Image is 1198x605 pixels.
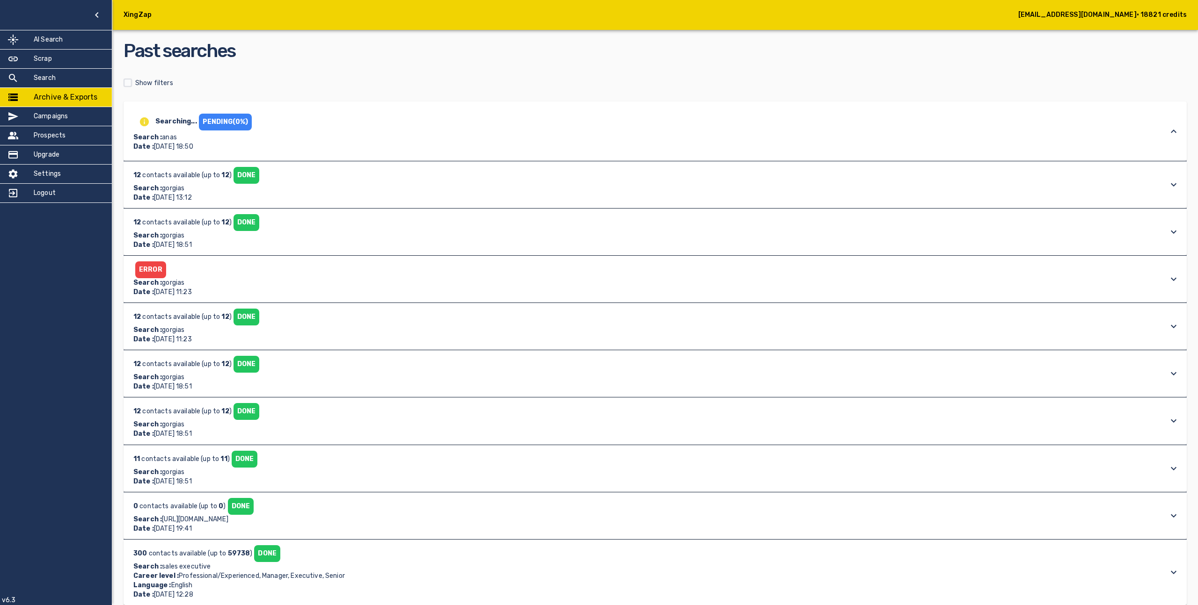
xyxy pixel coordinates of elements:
[133,184,162,192] span: Search :
[221,407,229,415] span: 12
[133,455,141,463] span: 11
[162,468,184,476] span: gorgias
[133,502,226,511] p: contacts available (up to )
[232,451,258,468] div: DONE
[234,309,260,325] div: DONE
[162,515,228,523] span: [URL][DOMAIN_NAME]
[133,193,259,202] p: [DATE] 13:12
[133,194,154,202] span: Date :
[133,581,171,589] span: Language :
[133,312,232,322] p: contacts available (up to )
[124,209,1187,255] div: 12 contacts available (up to 12)DONESearch :gorgiasDate :[DATE] 18:51
[133,373,162,381] span: Search :
[34,92,98,103] h5: Archive & Exports
[133,562,162,570] span: Search :
[133,430,154,438] span: Date :
[221,360,229,368] span: 12
[162,326,184,334] span: gorgias
[162,373,184,381] span: gorgias
[133,429,259,439] p: [DATE] 18:51
[2,596,16,605] p: v6.3
[228,549,250,557] span: 59738
[133,231,162,239] span: Search :
[221,171,229,179] span: 12
[133,502,139,510] span: 0
[162,184,184,192] span: gorgias
[133,477,257,486] p: [DATE] 18:51
[133,420,162,428] span: Search :
[133,218,142,226] span: 12
[162,279,184,287] span: gorgias
[133,454,230,464] p: contacts available (up to )
[133,313,142,321] span: 12
[133,549,252,558] p: contacts available (up to )
[124,101,1187,161] div: Searching...PENDING(0%)Search :anasDate :[DATE] 18:50
[124,540,1187,605] div: 300 contacts available (up to 59738)DONESearch :sales executiveCareer level :Professional/Experie...
[34,35,63,44] h5: AI Search
[133,468,162,476] span: Search :
[124,397,1187,444] div: 12 contacts available (up to 12)DONESearch :gorgiasDate :[DATE] 18:51
[133,335,259,344] p: [DATE] 11:23
[133,549,149,557] span: 300
[133,477,154,485] span: Date :
[1018,10,1187,20] h5: [EMAIL_ADDRESS][DOMAIN_NAME] • 18821 credits
[228,498,254,515] div: DONE
[162,420,184,428] span: gorgias
[124,350,1187,397] div: 12 contacts available (up to 12)DONESearch :gorgiasDate :[DATE] 18:51
[179,572,345,580] span: Professional/Experienced, Manager, Executive, Senior
[133,288,192,297] p: [DATE] 11:23
[133,288,154,296] span: Date :
[221,218,229,226] span: 12
[124,10,152,20] h5: XingZap
[124,37,1187,64] h2: Past searches
[133,407,142,415] span: 12
[133,382,259,391] p: [DATE] 18:51
[124,256,1187,302] div: ERRORSearch :gorgiasDate :[DATE] 11:23
[133,133,162,141] span: Search :
[133,335,154,343] span: Date :
[133,218,232,227] p: contacts available (up to )
[199,114,252,130] div: PENDING (0%)
[124,445,1187,492] div: 11 contacts available (up to 11)DONESearch :gorgiasDate :[DATE] 18:51
[34,131,66,140] h5: Prospects
[133,360,142,368] span: 12
[34,150,59,159] h5: Upgrade
[133,591,154,598] span: Date :
[34,54,52,64] h5: Scrap
[221,313,229,321] span: 12
[124,161,1187,208] div: 12 contacts available (up to 12)DONESearch :gorgiasDate :[DATE] 13:12
[162,562,211,570] span: sales executive
[133,525,154,533] span: Date :
[135,75,173,90] p: Show filters
[1151,561,1189,596] iframe: Gorgias live chat messenger
[133,240,259,250] p: [DATE] 18:51
[133,382,154,390] span: Date :
[133,326,162,334] span: Search :
[133,142,252,151] p: [DATE] 18:50
[133,143,154,151] span: Date :
[135,261,166,278] div: ERROR
[34,188,56,198] h5: Logout
[133,360,232,369] p: contacts available (up to )
[155,117,197,125] span: Searching...
[133,590,345,599] p: [DATE] 12:28
[133,171,142,179] span: 12
[133,241,154,249] span: Date :
[139,116,150,127] svg: info
[133,572,179,580] span: Career level :
[34,73,56,83] h5: Search
[133,279,162,287] span: Search :
[234,403,260,420] div: DONE
[162,133,177,141] span: anas
[133,407,232,416] p: contacts available (up to )
[34,169,61,179] h5: Settings
[124,303,1187,350] div: 12 contacts available (up to 12)DONESearch :gorgiasDate :[DATE] 11:23
[162,231,184,239] span: gorgias
[234,356,260,373] div: DONE
[124,492,1187,539] div: 0 contacts available (up to 0)DONESearch :[URL][DOMAIN_NAME]Date :[DATE] 19:41
[220,455,227,463] span: 11
[219,502,223,510] span: 0
[133,171,232,180] p: contacts available (up to )
[171,581,193,589] span: English
[234,214,260,231] div: DONE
